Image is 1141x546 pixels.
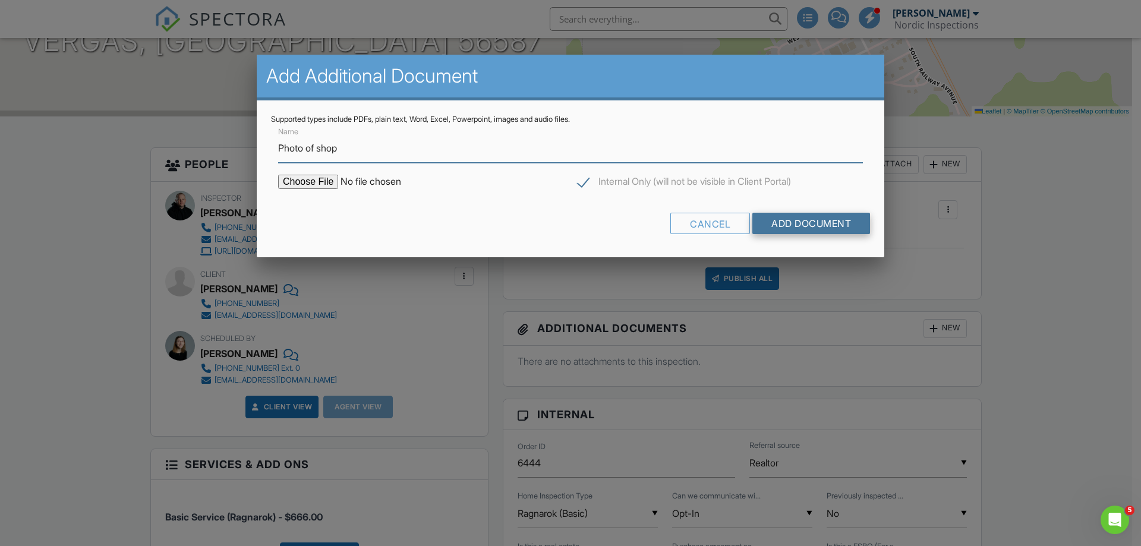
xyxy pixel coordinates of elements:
[278,127,298,137] label: Name
[271,115,870,124] div: Supported types include PDFs, plain text, Word, Excel, Powerpoint, images and audio files.
[1101,506,1129,534] iframe: Intercom live chat
[266,64,875,88] h2: Add Additional Document
[752,213,870,234] input: Add Document
[670,213,750,234] div: Cancel
[578,176,791,191] label: Internal Only (will not be visible in Client Portal)
[1125,506,1134,515] span: 5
